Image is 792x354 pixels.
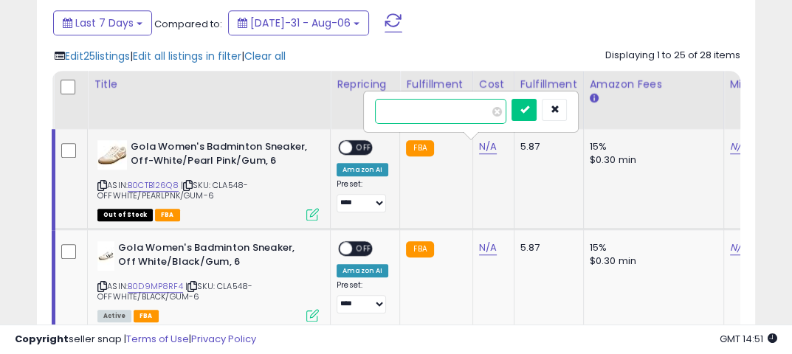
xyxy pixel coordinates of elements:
[337,280,388,313] div: Preset:
[126,332,189,346] a: Terms of Use
[590,241,712,254] div: 15%
[590,153,712,167] div: $0.30 min
[94,77,324,92] div: Title
[590,77,717,92] div: Amazon Fees
[250,15,351,30] span: [DATE]-31 - Aug-06
[65,49,130,63] span: Edit 25 listings
[406,140,433,156] small: FBA
[191,332,256,346] a: Privacy Policy
[720,332,777,346] span: 2025-08-14 14:51 GMT
[479,240,497,255] a: N/A
[134,310,159,322] span: FBA
[520,140,572,153] div: 5.87
[154,17,222,31] span: Compared to:
[97,209,153,221] span: All listings that are currently out of stock and unavailable for purchase on Amazon
[244,49,286,63] span: Clear all
[337,264,388,277] div: Amazon AI
[730,240,748,255] a: N/A
[520,241,572,254] div: 5.87
[97,280,252,302] span: | SKU: CLA548-OFFWHITE/BLACK/GUM-6
[55,49,286,63] div: | |
[97,241,319,320] div: ASIN:
[406,241,433,257] small: FBA
[590,254,712,268] div: $0.30 min
[97,140,127,170] img: 31f1sN68lNL._SL40_.jpg
[155,209,180,221] span: FBA
[352,243,376,255] span: OFF
[352,142,376,154] span: OFF
[128,179,179,192] a: B0CTB126Q8
[228,10,369,35] button: [DATE]-31 - Aug-06
[133,49,241,63] span: Edit all listings in filter
[131,140,310,171] b: Gola Women's Badminton Sneaker, Off-White/Pearl Pink/Gum, 6
[15,332,69,346] strong: Copyright
[337,179,388,212] div: Preset:
[337,77,393,92] div: Repricing
[406,77,466,92] div: Fulfillment
[118,241,297,272] b: Gola Women's Badminton Sneaker, Off White/Black/Gum, 6
[730,139,748,154] a: N/A
[605,49,740,63] div: Displaying 1 to 25 of 28 items
[337,163,388,176] div: Amazon AI
[97,310,131,322] span: All listings currently available for purchase on Amazon
[97,241,114,271] img: 21J7vilnWrL._SL40_.jpg
[590,140,712,153] div: 15%
[590,92,599,105] small: Amazon Fees.
[128,280,183,293] a: B0D9MP8RF4
[97,140,319,219] div: ASIN:
[53,10,152,35] button: Last 7 Days
[15,333,256,347] div: seller snap | |
[520,77,577,108] div: Fulfillment Cost
[479,139,497,154] a: N/A
[479,77,508,92] div: Cost
[75,15,134,30] span: Last 7 Days
[97,179,248,201] span: | SKU: CLA548-OFFWHITE/PEARLPNK/GUM-6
